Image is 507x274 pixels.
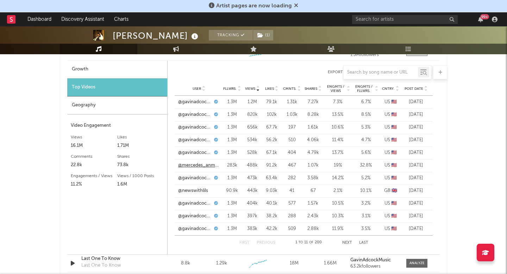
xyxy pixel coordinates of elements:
[216,3,292,9] span: Artist pages are now loading
[304,137,322,144] div: 4.06k
[283,87,296,91] span: Cmnts.
[67,79,167,96] div: Top Videos
[71,161,117,169] div: 22.8k
[325,111,350,118] div: 13.5 %
[382,99,399,106] div: US
[325,187,350,194] div: 2.1 %
[353,162,378,169] div: 32.8 %
[283,137,301,144] div: 510
[325,213,350,220] div: 10.3 %
[264,111,280,118] div: 102k
[264,149,280,156] div: 67.1k
[244,225,260,232] div: 383k
[314,260,347,267] div: 1.66M
[81,255,155,262] a: Last One To Know
[223,87,237,91] span: Fllwrs.
[71,133,117,142] div: Views
[382,111,399,118] div: US
[81,262,121,269] div: Last One To Know
[283,200,301,207] div: 577
[382,87,395,91] span: Cntry.
[359,241,368,245] button: Last
[382,137,399,144] div: US
[117,180,164,189] div: 1.6M
[304,162,322,169] div: 1.07k
[304,200,322,207] div: 1.57k
[403,111,429,118] div: [DATE]
[193,87,201,91] span: User
[178,124,212,131] a: @gavinadcockmusic
[391,201,397,206] span: 🇺🇸
[304,99,322,106] div: 7.27k
[392,188,397,193] span: 🇬🇧
[382,149,399,156] div: US
[244,124,260,131] div: 656k
[71,172,117,180] div: Engagements / Views
[325,124,350,131] div: 10.6 %
[403,225,429,232] div: [DATE]
[71,142,117,150] div: 16.1M
[223,213,241,220] div: 1.3M
[117,172,164,180] div: Views / 1000 Posts
[403,149,429,156] div: [DATE]
[382,124,399,131] div: US
[253,30,274,41] span: ( 1 )
[353,85,374,93] span: Engmts / Fllwrs.
[350,258,391,262] strong: GavinAdcockMusic
[265,87,274,91] span: Likes
[283,162,301,169] div: 467
[223,111,241,118] div: 1.3M
[403,99,429,106] div: [DATE]
[382,175,399,182] div: US
[71,152,117,161] div: Comments
[353,225,378,232] div: 3.5 %
[342,241,352,245] button: Next
[403,213,429,220] div: [DATE]
[244,149,260,156] div: 528k
[283,187,301,194] div: 41
[403,137,429,144] div: [DATE]
[304,111,322,118] div: 8.28k
[304,149,322,156] div: 4.79k
[278,260,311,267] div: 18M
[309,241,313,244] span: of
[209,30,253,41] button: Tracking
[382,187,399,194] div: GB
[113,30,200,42] div: [PERSON_NAME]
[223,175,241,182] div: 1.3M
[239,241,250,245] button: First
[283,225,301,232] div: 509
[403,124,429,131] div: [DATE]
[117,142,164,150] div: 1.71M
[223,200,241,207] div: 1.3M
[325,99,350,106] div: 7.3 %
[264,137,280,144] div: 56.2k
[391,100,397,104] span: 🇺🇸
[117,133,164,142] div: Likes
[264,162,280,169] div: 91.2k
[264,124,280,131] div: 67.7k
[178,111,212,118] a: @gavinadcockmusic
[71,180,117,189] div: 11.2%
[223,99,241,106] div: 1.3M
[257,241,275,245] button: Previous
[350,258,399,263] a: GavinAdcockMusic
[382,162,399,169] div: US
[216,260,227,267] div: 1.29k
[244,187,260,194] div: 443k
[403,200,429,207] div: [DATE]
[253,30,273,41] button: (1)
[391,112,397,117] span: 🇺🇸
[382,225,399,232] div: US
[353,187,378,194] div: 10.1 %
[353,137,378,144] div: 4.7 %
[391,214,397,218] span: 🇺🇸
[244,162,260,169] div: 488k
[169,260,202,267] div: 8.8k
[382,213,399,220] div: US
[264,200,280,207] div: 40.1k
[352,15,458,24] input: Search for artists
[353,200,378,207] div: 3.2 %
[223,137,241,144] div: 1.3M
